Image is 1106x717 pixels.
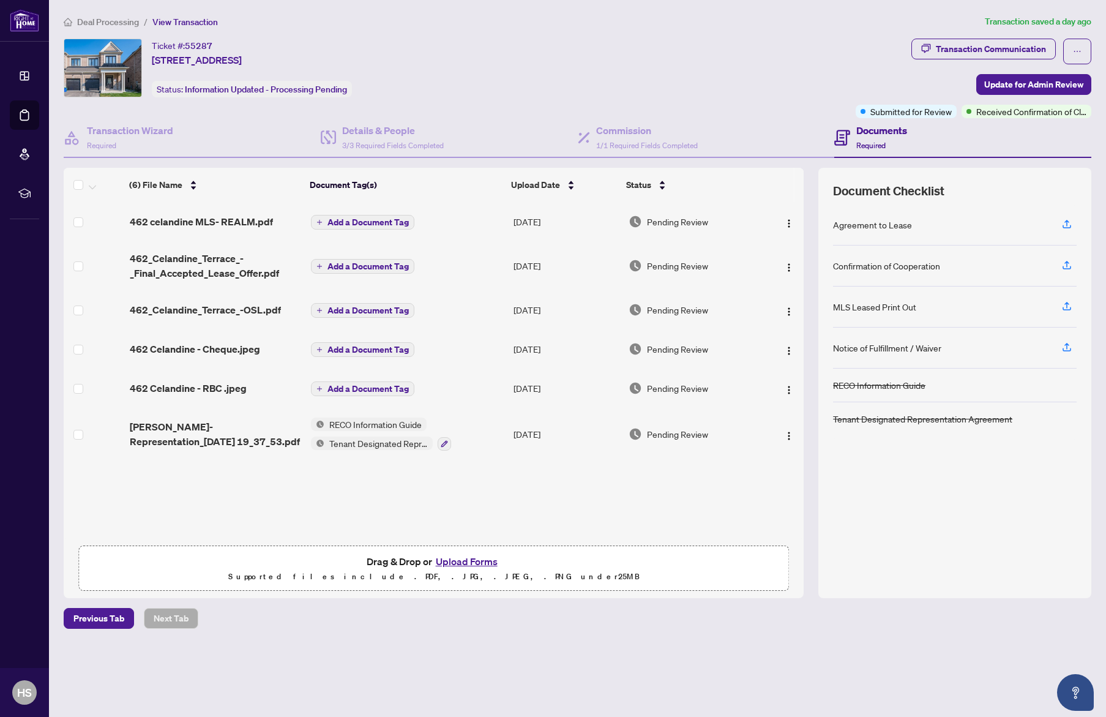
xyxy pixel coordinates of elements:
th: (6) File Name [124,168,305,202]
img: Document Status [629,427,642,441]
span: Pending Review [647,342,708,356]
span: Add a Document Tag [327,385,409,393]
button: Add a Document Tag [311,342,414,357]
img: Document Status [629,342,642,356]
span: Pending Review [647,381,708,395]
button: Logo [779,256,799,276]
span: plus [316,347,323,353]
span: Pending Review [647,259,708,272]
span: Required [87,141,116,150]
button: Add a Document Tag [311,258,414,274]
span: RECO Information Guide [324,418,427,431]
img: Logo [784,307,794,317]
td: [DATE] [509,408,624,460]
button: Logo [779,378,799,398]
td: [DATE] [509,290,624,329]
span: Update for Admin Review [984,75,1083,94]
img: Document Status [629,381,642,395]
div: Tenant Designated Representation Agreement [833,412,1012,426]
button: Logo [779,339,799,359]
span: 462_Celandine_Terrace_-_Final_Accepted_Lease_Offer.pdf [130,251,302,280]
span: 462 Celandine - Cheque.jpeg [130,342,260,356]
button: Status IconRECO Information GuideStatus IconTenant Designated Representation Agreement [311,418,451,451]
span: Status [626,178,651,192]
img: Document Status [629,303,642,317]
span: plus [316,386,323,392]
span: Drag & Drop or [367,554,501,569]
img: Logo [784,219,794,228]
button: Add a Document Tag [311,214,414,230]
button: Logo [779,300,799,320]
span: Add a Document Tag [327,345,409,354]
img: Status Icon [311,418,324,431]
span: Add a Document Tag [327,306,409,315]
button: Add a Document Tag [311,302,414,318]
span: Pending Review [647,303,708,317]
span: Deal Processing [77,17,139,28]
div: Ticket #: [152,39,212,53]
td: [DATE] [509,329,624,369]
div: Status: [152,81,352,97]
span: Information Updated - Processing Pending [185,84,347,95]
h4: Commission [596,123,698,138]
th: Upload Date [506,168,621,202]
td: [DATE] [509,241,624,290]
button: Add a Document Tag [311,381,414,396]
span: Pending Review [647,427,708,441]
img: Document Status [629,215,642,228]
button: Add a Document Tag [311,303,414,318]
span: Upload Date [511,178,560,192]
span: Add a Document Tag [327,218,409,227]
span: Received Confirmation of Closing [976,105,1086,118]
img: Logo [784,346,794,356]
div: MLS Leased Print Out [833,300,916,313]
span: 462_Celandine_Terrace_-OSL.pdf [130,302,281,317]
div: Notice of Fulfillment / Waiver [833,341,941,355]
h4: Transaction Wizard [87,123,173,138]
span: Previous Tab [73,609,124,628]
img: IMG-W12430079_1.jpg [64,39,141,97]
span: 55287 [185,40,212,51]
span: home [64,18,72,26]
img: Logo [784,263,794,272]
span: (6) File Name [129,178,182,192]
button: Add a Document Tag [311,381,414,397]
img: Document Status [629,259,642,272]
span: Drag & Drop orUpload FormsSupported files include .PDF, .JPG, .JPEG, .PNG under25MB [79,546,788,591]
img: Logo [784,431,794,441]
div: Confirmation of Cooperation [833,259,940,272]
button: Logo [779,424,799,444]
button: Update for Admin Review [976,74,1091,95]
span: Tenant Designated Representation Agreement [324,437,433,450]
span: ellipsis [1073,47,1082,56]
span: Document Checklist [833,182,944,200]
button: Previous Tab [64,608,134,629]
span: Pending Review [647,215,708,228]
div: RECO Information Guide [833,378,925,392]
th: Status [621,168,761,202]
button: Next Tab [144,608,198,629]
span: Add a Document Tag [327,262,409,271]
span: View Transaction [152,17,218,28]
img: logo [10,9,39,32]
span: Submitted for Review [870,105,952,118]
span: 3/3 Required Fields Completed [342,141,444,150]
button: Logo [779,212,799,231]
h4: Details & People [342,123,444,138]
li: / [144,15,148,29]
th: Document Tag(s) [305,168,506,202]
div: Transaction Communication [936,39,1046,59]
img: Status Icon [311,437,324,450]
p: Supported files include .PDF, .JPG, .JPEG, .PNG under 25 MB [86,569,781,584]
td: [DATE] [509,369,624,408]
span: 1/1 Required Fields Completed [596,141,698,150]
div: Agreement to Lease [833,218,912,231]
span: 462 celandine MLS- REALM.pdf [130,214,273,229]
h4: Documents [856,123,907,138]
span: Required [856,141,886,150]
button: Transaction Communication [911,39,1056,59]
span: plus [316,307,323,313]
span: [PERSON_NAME]- Representation_[DATE] 19_37_53.pdf [130,419,302,449]
span: plus [316,219,323,225]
